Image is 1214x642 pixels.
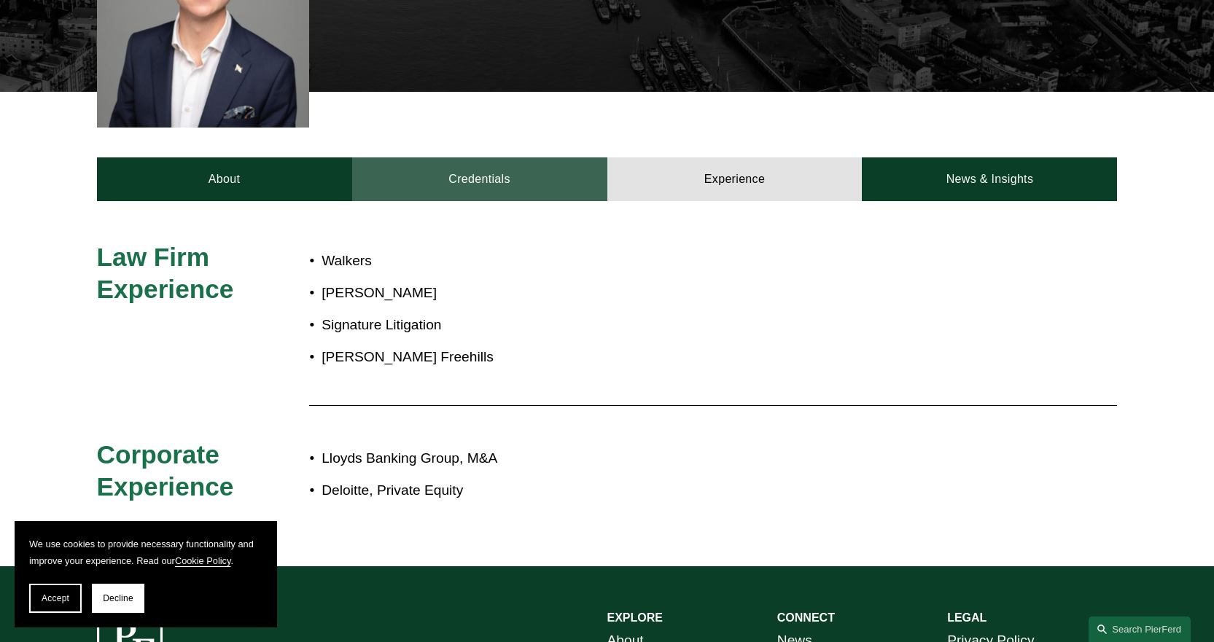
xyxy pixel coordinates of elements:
[607,157,863,201] a: Experience
[1089,616,1191,642] a: Search this site
[322,345,989,370] p: [PERSON_NAME] Freehills
[97,243,234,303] span: Law Firm Experience
[92,584,144,613] button: Decline
[322,478,989,504] p: Deloitte, Private Equity
[322,248,989,274] p: Walkers
[322,313,989,338] p: Signature Litigation
[352,157,607,201] a: Credentials
[862,157,1117,201] a: News & Insights
[42,593,69,603] span: Accept
[29,584,82,613] button: Accept
[947,611,987,624] strong: LEGAL
[97,157,352,201] a: About
[322,281,989,306] p: [PERSON_NAME]
[29,536,262,569] p: We use cookies to provide necessary functionality and improve your experience. Read our .
[175,555,231,566] a: Cookie Policy
[103,593,133,603] span: Decline
[607,611,663,624] strong: EXPLORE
[15,521,277,627] section: Cookie banner
[322,446,989,471] p: Lloyds Banking Group, M&A
[777,611,835,624] strong: CONNECT
[97,440,234,501] span: Corporate Experience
